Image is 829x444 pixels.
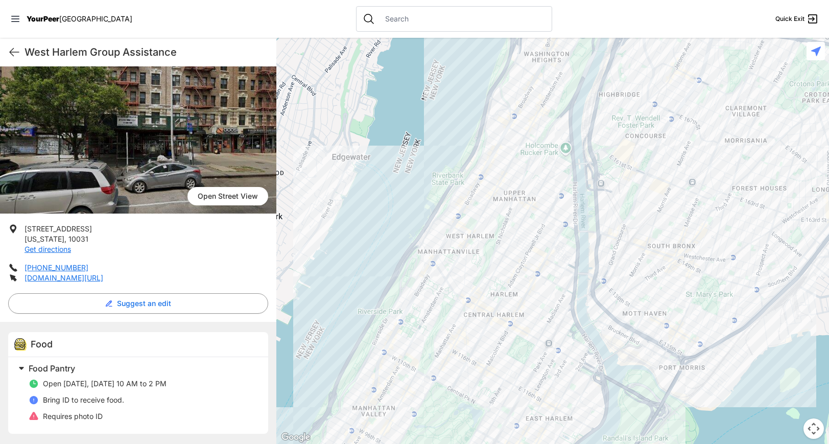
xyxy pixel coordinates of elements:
a: Open this area in Google Maps (opens a new window) [279,431,313,444]
a: Quick Exit [775,13,819,25]
a: Get directions [25,245,71,253]
span: 10031 [68,235,88,243]
a: [PHONE_NUMBER] [25,263,88,272]
img: Google [279,431,313,444]
span: YourPeer [27,14,59,23]
button: Map camera controls [803,418,824,439]
p: Requires photo ID [43,411,103,422]
span: [GEOGRAPHIC_DATA] [59,14,132,23]
span: Open Street View [187,187,268,205]
span: , [64,235,66,243]
h1: West Harlem Group Assistance [25,45,268,59]
span: Suggest an edit [117,298,171,309]
a: YourPeer[GEOGRAPHIC_DATA] [27,16,132,22]
span: Food [31,339,53,349]
span: Quick Exit [775,15,804,23]
button: Suggest an edit [8,293,268,314]
a: [DOMAIN_NAME][URL] [25,273,103,282]
span: Food Pantry [29,363,75,373]
p: Bring ID to receive food. [43,395,124,405]
span: Open [DATE], [DATE] 10 AM to 2 PM [43,379,167,388]
span: [US_STATE] [25,235,64,243]
input: Search [379,14,546,24]
span: [STREET_ADDRESS] [25,224,92,233]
